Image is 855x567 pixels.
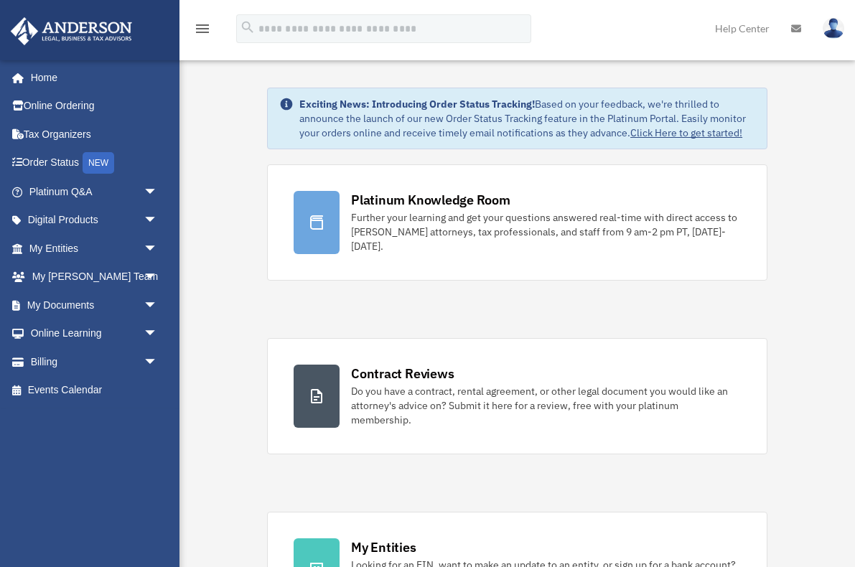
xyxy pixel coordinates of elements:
i: menu [194,20,211,37]
span: arrow_drop_down [144,177,172,207]
span: arrow_drop_down [144,263,172,292]
div: NEW [83,152,114,174]
span: arrow_drop_down [144,206,172,235]
a: Order StatusNEW [10,149,179,178]
a: My Entitiesarrow_drop_down [10,234,179,263]
a: Billingarrow_drop_down [10,347,179,376]
a: Online Ordering [10,92,179,121]
img: User Pic [823,18,844,39]
div: Further your learning and get your questions answered real-time with direct access to [PERSON_NAM... [351,210,741,253]
div: Contract Reviews [351,365,454,383]
a: Online Learningarrow_drop_down [10,319,179,348]
span: arrow_drop_down [144,347,172,377]
div: Platinum Knowledge Room [351,191,510,209]
a: My Documentsarrow_drop_down [10,291,179,319]
a: Home [10,63,172,92]
a: Platinum Q&Aarrow_drop_down [10,177,179,206]
span: arrow_drop_down [144,234,172,263]
img: Anderson Advisors Platinum Portal [6,17,136,45]
span: arrow_drop_down [144,291,172,320]
a: Contract Reviews Do you have a contract, rental agreement, or other legal document you would like... [267,338,767,454]
div: Based on your feedback, we're thrilled to announce the launch of our new Order Status Tracking fe... [299,97,755,140]
a: My [PERSON_NAME] Teamarrow_drop_down [10,263,179,291]
a: Click Here to get started! [630,126,742,139]
i: search [240,19,256,35]
a: menu [194,25,211,37]
a: Tax Organizers [10,120,179,149]
a: Digital Productsarrow_drop_down [10,206,179,235]
span: arrow_drop_down [144,319,172,349]
a: Platinum Knowledge Room Further your learning and get your questions answered real-time with dire... [267,164,767,281]
div: Do you have a contract, rental agreement, or other legal document you would like an attorney's ad... [351,384,741,427]
div: My Entities [351,538,416,556]
strong: Exciting News: Introducing Order Status Tracking! [299,98,535,111]
a: Events Calendar [10,376,179,405]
